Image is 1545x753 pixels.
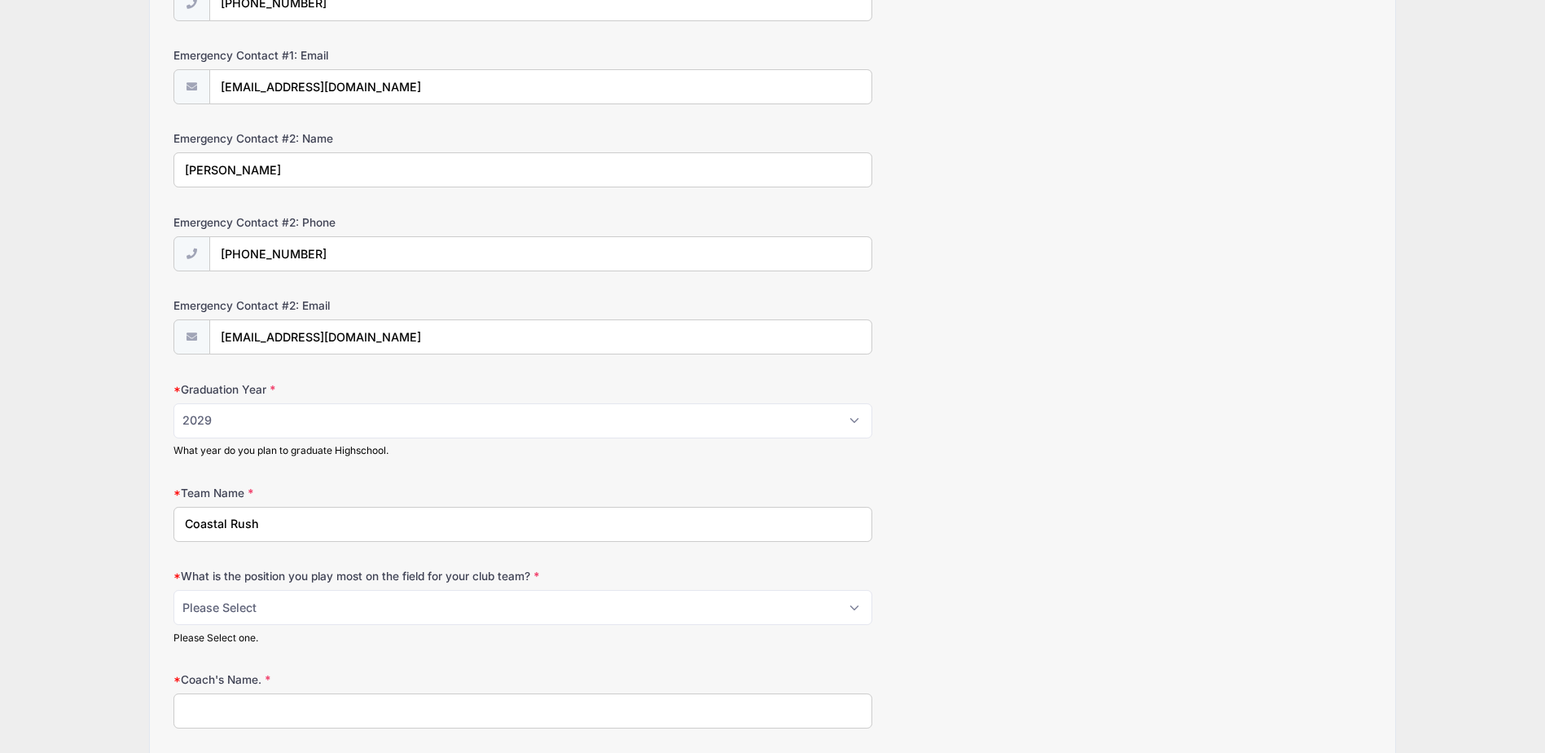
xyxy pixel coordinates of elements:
[209,236,872,271] input: (xxx) xxx-xxxx
[173,214,573,231] label: Emergency Contact #2: Phone
[173,130,573,147] label: Emergency Contact #2: Name
[173,381,573,398] label: Graduation Year
[209,69,872,104] input: email@email.com
[173,443,872,458] div: What year do you plan to graduate Highschool.
[173,631,872,645] div: Please Select one.
[209,319,872,354] input: email@email.com
[173,485,573,501] label: Team Name
[173,672,573,688] label: Coach's Name.
[173,568,573,584] label: What is the position you play most on the field for your club team?
[173,47,573,64] label: Emergency Contact #1: Email
[173,297,573,314] label: Emergency Contact #2: Email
